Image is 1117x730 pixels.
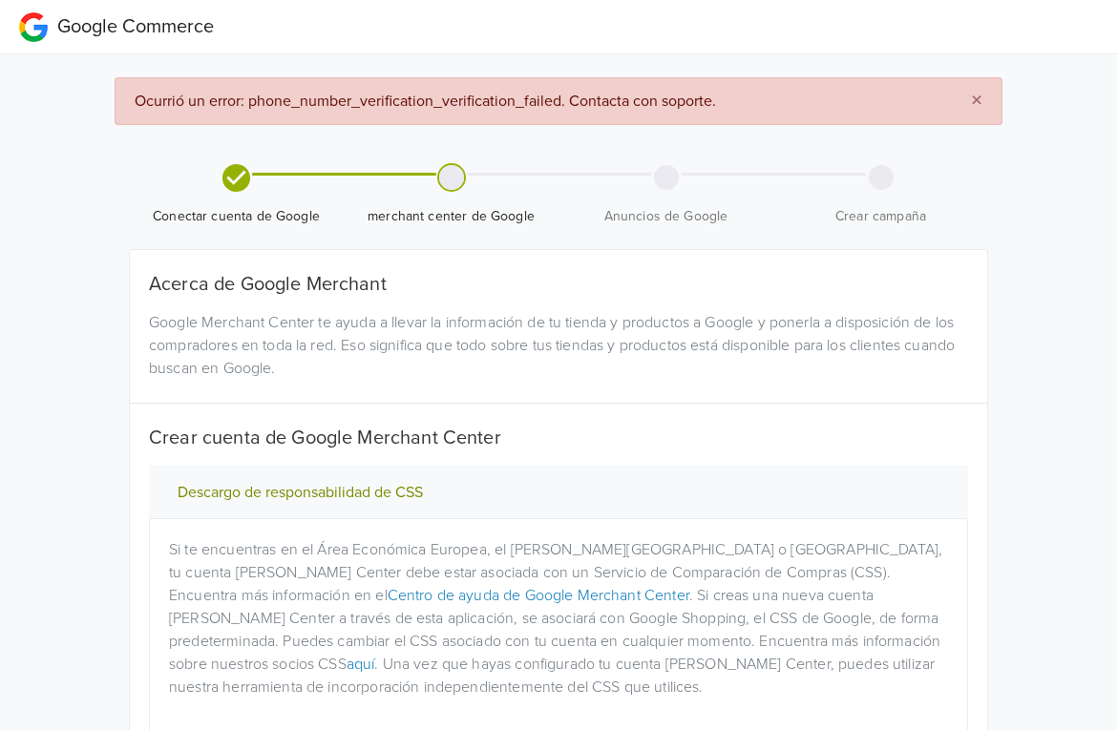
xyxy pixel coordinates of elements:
[137,207,336,226] span: Conectar cuenta de Google
[57,15,214,38] span: Google Commerce
[149,427,968,449] h5: Crear cuenta de Google Merchant Center
[952,78,1001,124] button: Close
[135,92,716,111] span: Ocurrió un error: phone_number_verification_verification_failed. Contacta con soporte.
[347,655,375,674] a: aquí
[388,586,689,605] a: Centro de ayuda de Google Merchant Center
[135,311,982,380] div: Google Merchant Center te ayuda a llevar la información de tu tienda y productos a Google y poner...
[781,207,980,226] span: Crear campaña
[971,87,982,115] span: ×
[169,538,948,699] p: Si te encuentras en el Área Económica Europea, el [PERSON_NAME][GEOGRAPHIC_DATA] o [GEOGRAPHIC_DA...
[351,207,551,226] span: merchant center de Google
[566,207,766,226] span: Anuncios de Google
[149,273,968,296] h5: Acerca de Google Merchant
[172,483,429,503] button: Descargo de responsabilidad de CSS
